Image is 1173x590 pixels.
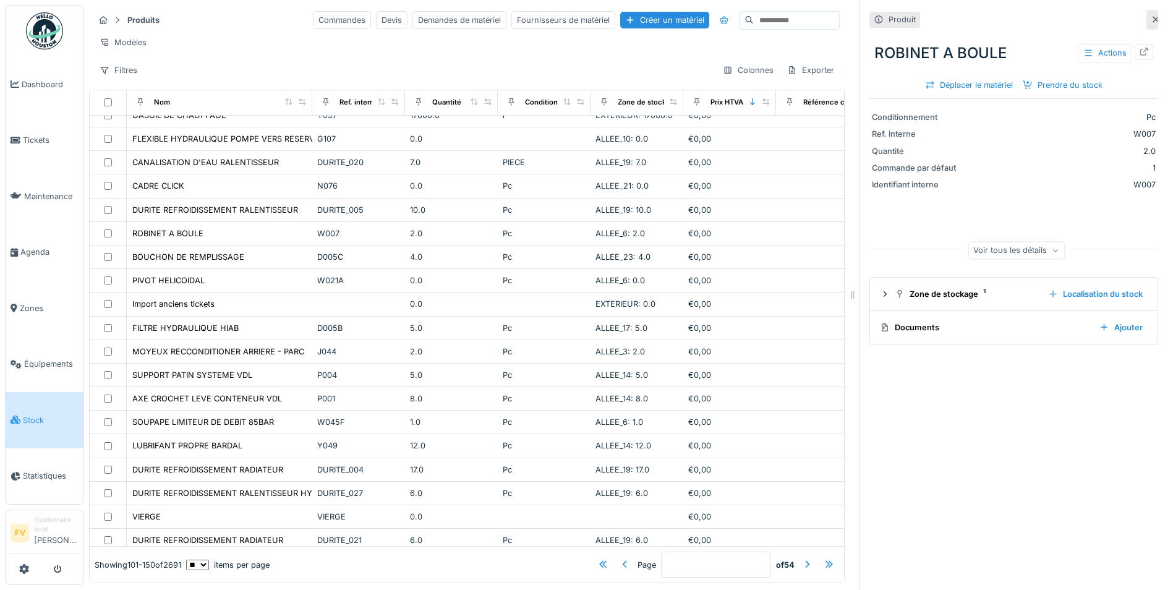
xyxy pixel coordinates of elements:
div: 6.0 [410,487,493,499]
div: DURITE REFROIDISSEMENT RADIATEUR [132,464,283,476]
span: ALLEE_23: 4.0 [595,252,650,262]
div: Pc [503,369,586,381]
div: 5.0 [410,322,493,334]
a: Tickets [6,113,83,169]
div: Demandes de matériel [412,11,506,29]
div: Pc [503,416,586,428]
div: €0,00 [688,369,771,381]
div: €0,00 [688,275,771,286]
span: Stock [23,414,79,426]
div: Voir tous les détails [968,241,1065,259]
strong: Produits [122,14,164,26]
div: Ajouter [1094,319,1148,336]
div: Localisation du stock [1043,286,1148,302]
div: Modèles [94,33,152,51]
span: ALLEE_21: 0.0 [595,181,649,190]
div: Page [638,558,656,570]
span: ALLEE_19: 10.0 [595,205,651,215]
summary: Zone de stockage1Localisation du stock [875,283,1153,306]
div: Commandes [313,11,371,29]
img: Badge_color-CXgf-gQk.svg [26,12,63,49]
div: Zone de stockage [618,97,678,108]
div: €0,00 [688,393,771,404]
div: Prix HTVA [710,97,743,108]
div: Pc [503,346,586,357]
div: 17.0 [410,464,493,476]
div: Conditionnement [525,97,584,108]
div: Prendre du stock [1018,77,1107,93]
div: €0,00 [688,204,771,216]
span: ALLEE_10: 0.0 [595,134,648,143]
div: DURITE REFROIDISSEMENT RALENTISSEUR [132,204,298,216]
div: P004 [317,369,400,381]
div: €0,00 [688,534,771,546]
span: ALLEE_17: 5.0 [595,323,647,333]
div: 0.0 [410,275,493,286]
div: Pc [503,534,586,546]
div: DURITE_005 [317,204,400,216]
div: €0,00 [688,156,771,168]
a: Maintenance [6,168,83,224]
div: 0.0 [410,511,493,523]
div: MOYEUX RECCONDITIONER ARRIERE - PARC [132,346,304,357]
div: €0,00 [688,133,771,145]
div: Pc [503,180,586,192]
div: Créer un matériel [620,12,709,28]
div: Pc [503,204,586,216]
div: Colonnes [717,61,779,79]
span: ALLEE_6: 0.0 [595,276,645,285]
div: 2.0 [410,346,493,357]
div: SUPPORT PATIN SYSTEME VDL [132,369,252,381]
div: 1.0 [410,416,493,428]
div: Pc [503,228,586,239]
div: W007 [317,228,400,239]
div: items per page [186,558,270,570]
a: Dashboard [6,56,83,113]
div: P001 [317,393,400,404]
div: Déplacer le matériel [920,77,1018,93]
div: VIERGE [317,511,400,523]
div: Ref. interne [339,97,378,108]
div: J044 [317,346,400,357]
span: Statistiques [23,470,79,482]
div: DURITE REFROIDISSEMENT RADIATEUR [132,534,283,546]
div: Pc [503,322,586,334]
div: Fournisseurs de matériel [511,11,615,29]
div: VIERGE [132,511,161,523]
div: 7.0 [410,156,493,168]
div: ROBINET A BOULE [132,228,203,239]
span: Agenda [20,246,79,258]
a: Agenda [6,224,83,281]
div: Produit [889,14,916,25]
div: €0,00 [688,416,771,428]
a: Statistiques [6,448,83,505]
div: DURITE_021 [317,534,400,546]
div: €0,00 [688,511,771,523]
div: 8.0 [410,393,493,404]
div: PIECE [503,156,586,168]
div: 0.0 [410,180,493,192]
div: 6.0 [410,534,493,546]
div: €0,00 [688,346,771,357]
a: Équipements [6,336,83,393]
div: W021A [317,275,400,286]
div: Gestionnaire local [34,515,79,534]
div: Quantité [432,97,461,108]
span: Tickets [23,134,79,146]
strong: of 54 [776,558,795,570]
div: 2.0 [410,228,493,239]
div: €0,00 [688,487,771,499]
div: Pc [503,393,586,404]
div: DURITE_004 [317,464,400,476]
div: €0,00 [688,251,771,263]
div: ROBINET A BOULE [869,37,1158,69]
span: EXTERIEUR: 17000.0 [595,111,673,120]
div: €0,00 [688,228,771,239]
div: Devis [376,11,407,29]
div: LUBRIFANT PROPRE BARDAL [132,440,242,451]
div: Documents [880,322,1090,333]
div: N076 [317,180,400,192]
a: FV Gestionnaire local[PERSON_NAME] [11,515,79,554]
div: Nom [154,97,170,108]
div: Exporter [782,61,840,79]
